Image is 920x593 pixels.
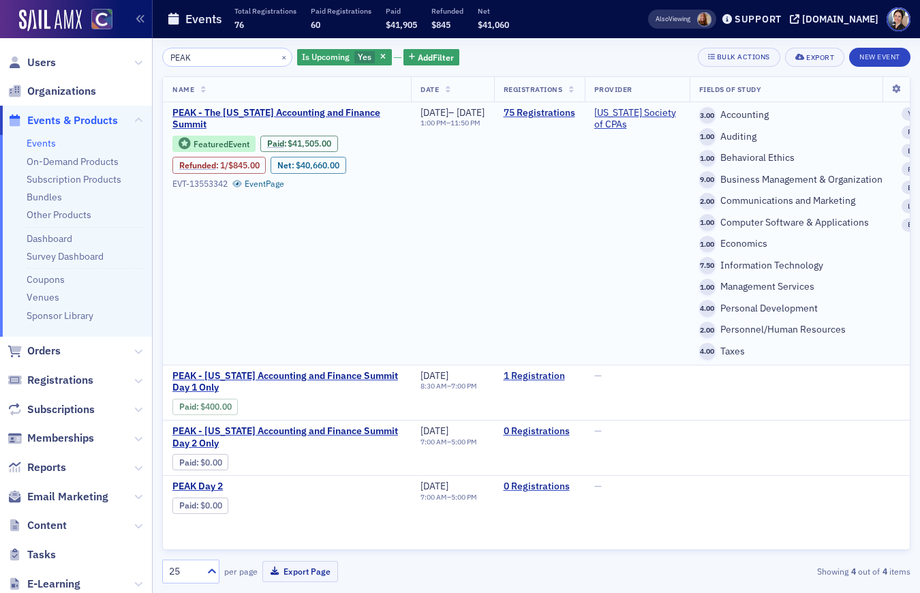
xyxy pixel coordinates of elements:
button: Export [785,48,844,67]
a: PEAK Day 2 [172,481,401,493]
span: Profile [887,7,910,31]
span: Memberships [27,431,94,446]
a: 0 Registrations [504,481,575,493]
span: $40,660.00 [296,160,339,170]
span: [DATE] [420,425,448,437]
span: Add Filter [418,51,454,63]
time: 7:00 AM [420,437,447,446]
a: Orders [7,344,61,359]
a: Organizations [7,84,96,99]
div: Export [806,54,834,61]
span: Accounting [716,109,769,121]
span: 1.00 [699,236,716,253]
button: Export Page [262,561,338,582]
span: Management Services [716,281,814,293]
span: Sheila Duggan [697,12,711,27]
p: Paid Registrations [311,6,371,16]
div: Refunded: 112 - $4150500 [172,157,266,173]
a: View Homepage [82,9,112,32]
span: Business Management & Organization [716,174,883,186]
a: EventPage [232,179,284,189]
span: Tasks [27,547,56,562]
a: Other Products [27,209,91,221]
span: $845.00 [228,160,260,170]
span: E-Learning [27,577,80,592]
span: Fields Of Study [699,85,762,94]
a: Sponsor Library [27,309,93,322]
div: Also [656,14,669,23]
div: Paid: 112 - $4150500 [260,136,338,152]
span: Registrations [504,85,563,94]
a: Email Marketing [7,489,108,504]
span: — [594,425,602,437]
span: Taxes [716,346,745,358]
span: $41,505.00 [288,138,331,149]
div: Featured Event [194,140,249,148]
span: 7.50 [699,257,716,274]
div: Bulk Actions [717,53,770,61]
span: Behavioral Ethics [716,152,795,164]
span: Auditing [716,131,756,143]
span: 2.00 [699,322,716,339]
span: 60 [311,19,320,30]
time: 5:00 PM [451,492,477,502]
a: Registrations [7,373,93,388]
a: Users [7,55,56,70]
time: 5:00 PM [451,437,477,446]
span: 1.00 [699,279,716,296]
a: Paid [179,401,196,412]
span: [DATE] [420,369,448,382]
span: Provider [594,85,632,94]
span: $0.00 [200,457,222,468]
button: New Event [849,48,910,67]
a: On-Demand Products [27,155,119,168]
span: PEAK - Colorado Accounting and Finance Summit Day 1 Only [172,370,401,394]
p: Paid [386,6,417,16]
a: Events [27,137,56,149]
strong: 4 [880,565,889,577]
span: Net : [277,160,296,170]
span: Name [172,85,194,94]
span: Organizations [27,84,96,99]
a: E-Learning [7,577,80,592]
span: Computer Software & Applications [716,217,869,229]
span: Email Marketing [27,489,108,504]
a: Subscription Products [27,173,121,185]
span: Colorado Society of CPAs [594,107,680,131]
a: Paid [179,457,196,468]
span: 3.00 [699,107,716,124]
span: Orders [27,344,61,359]
span: Date [420,85,439,94]
button: AddFilter [403,49,459,66]
span: $0.00 [200,500,222,511]
span: $41,060 [478,19,509,30]
span: Reports [27,460,66,475]
a: PEAK - The [US_STATE] Accounting and Finance Summit [172,107,401,131]
img: SailAMX [91,9,112,30]
a: Subscriptions [7,402,95,417]
span: $845 [431,19,450,30]
a: Bundles [27,191,62,203]
time: 1:00 PM [420,118,446,127]
button: Bulk Actions [698,48,780,67]
a: 0 Registrations [504,425,575,438]
div: – [420,107,485,119]
a: Venues [27,291,59,303]
input: Search… [162,48,292,67]
span: [DATE] [420,480,448,492]
p: Total Registrations [234,6,296,16]
a: Events & Products [7,113,118,128]
span: $400.00 [200,401,232,412]
a: Survey Dashboard [27,250,104,262]
label: per page [224,565,258,577]
span: [DATE] [420,106,448,119]
a: Paid [179,500,196,511]
span: 2.00 [699,193,716,210]
button: [DOMAIN_NAME] [790,14,883,24]
a: [US_STATE] Society of CPAs [594,107,680,131]
time: 7:00 PM [451,381,477,391]
div: Paid: 0 - $0 [172,498,228,514]
span: Subscriptions [27,402,95,417]
span: : [179,401,200,412]
span: Users [27,55,56,70]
